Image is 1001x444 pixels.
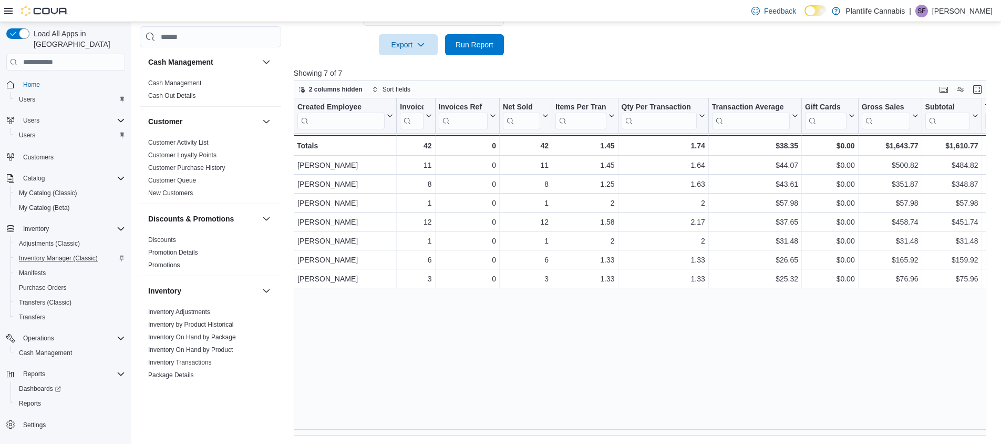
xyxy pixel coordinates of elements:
a: Inventory Adjustments [148,308,210,316]
span: My Catalog (Classic) [19,189,77,197]
div: 2 [555,197,615,209]
button: Transaction Average [712,103,798,129]
button: Operations [2,331,129,346]
div: Items Per Transaction [555,103,606,113]
div: Qty Per Transaction [621,103,696,113]
span: Package Details [148,371,194,379]
span: Purchase Orders [15,281,125,294]
span: Dashboards [15,382,125,395]
div: Gross Sales [861,103,910,113]
input: Dark Mode [804,5,827,16]
button: My Catalog (Beta) [11,200,129,215]
div: 3 [503,273,549,285]
span: Promotion Details [148,248,198,257]
div: 2 [555,235,615,247]
a: Reports [15,397,45,410]
p: | [909,5,911,17]
span: Promotions [148,261,180,269]
span: Home [23,80,40,89]
div: Items Per Transaction [555,103,606,129]
div: 1 [503,235,549,247]
button: Adjustments (Classic) [11,236,129,251]
div: 1.45 [555,159,615,171]
div: [PERSON_NAME] [297,178,393,190]
button: Items Per Transaction [555,103,615,129]
button: Discounts & Promotions [148,214,258,224]
div: $351.87 [861,178,918,190]
div: Invoices Sold [400,103,423,129]
div: 2.17 [621,216,705,228]
span: Transfers (Classic) [19,298,71,307]
button: Sort fields [368,83,415,96]
button: Subtotal [925,103,978,129]
a: Customer Queue [148,177,196,184]
a: Discounts [148,236,176,244]
a: My Catalog (Classic) [15,187,81,199]
div: Totals [297,139,393,152]
a: Purchase Orders [15,281,71,294]
div: $1,643.77 [861,139,918,152]
div: Net Sold [503,103,540,129]
span: Load All Apps in [GEOGRAPHIC_DATA] [29,28,125,49]
span: Operations [19,332,125,345]
button: Users [19,114,44,127]
button: Net Sold [503,103,549,129]
a: Cash Management [15,347,76,359]
span: Users [15,93,125,106]
button: Keyboard shortcuts [937,83,950,96]
div: $75.96 [925,273,978,285]
h3: Inventory [148,286,181,296]
a: Feedback [747,1,800,22]
span: Catalog [23,174,45,183]
div: [PERSON_NAME] [297,235,393,247]
span: Inventory [23,225,49,233]
div: $76.96 [861,273,918,285]
a: Customer Purchase History [148,164,225,171]
span: Users [19,95,35,104]
div: $0.00 [805,273,855,285]
div: [PERSON_NAME] [297,216,393,228]
span: Inventory Transactions [148,358,212,367]
div: $31.48 [712,235,798,247]
span: Inventory Adjustments [148,308,210,316]
a: Inventory by Product Historical [148,321,234,328]
h3: Customer [148,116,182,127]
div: Cash Management [140,77,281,106]
button: Qty Per Transaction [621,103,705,129]
a: Manifests [15,267,50,279]
a: Customer Loyalty Points [148,152,216,159]
a: My Catalog (Beta) [15,201,74,214]
div: $37.65 [712,216,798,228]
a: Users [15,93,39,106]
div: Transaction Average [712,103,790,129]
span: Cash Management [148,79,201,87]
button: Run Report [445,34,504,55]
span: Reports [19,368,125,380]
a: Dashboards [11,381,129,396]
a: Home [19,78,44,91]
span: Inventory by Product Historical [148,320,234,329]
button: Users [11,128,129,143]
div: 11 [503,159,549,171]
div: Created Employee [297,103,385,113]
a: Users [15,129,39,142]
a: Package Details [148,371,194,379]
div: 1.63 [621,178,705,190]
button: Created Employee [297,103,393,129]
span: Customer Purchase History [148,164,225,172]
h3: Discounts & Promotions [148,214,234,224]
button: Transfers [11,310,129,325]
div: 3 [400,273,431,285]
div: 1.58 [555,216,615,228]
button: Catalog [19,172,49,185]
div: $26.65 [712,254,798,266]
div: 0 [438,216,496,228]
div: 12 [503,216,549,228]
div: $1,610.77 [925,139,978,152]
button: Inventory [19,223,53,235]
span: Manifests [15,267,125,279]
span: SF [917,5,925,17]
div: [PERSON_NAME] [297,254,393,266]
div: $451.74 [925,216,978,228]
